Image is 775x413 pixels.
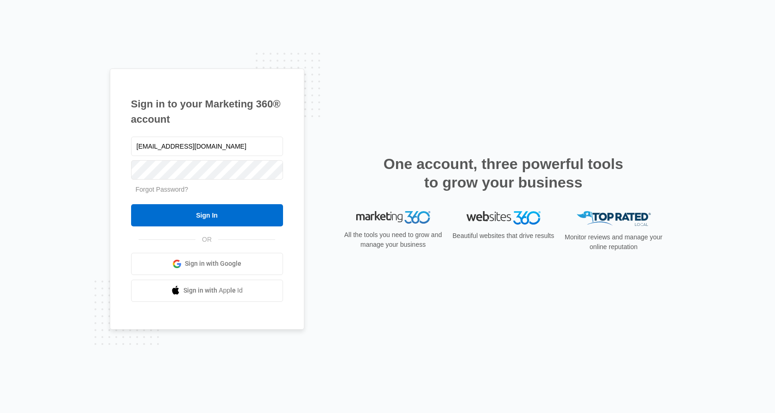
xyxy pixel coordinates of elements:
input: Email [131,137,283,156]
img: Marketing 360 [356,211,430,224]
img: Websites 360 [466,211,541,225]
a: Forgot Password? [136,186,189,193]
span: Sign in with Apple Id [183,286,243,295]
span: Sign in with Google [185,259,241,269]
p: All the tools you need to grow and manage your business [341,230,445,250]
h1: Sign in to your Marketing 360® account [131,96,283,127]
span: OR [195,235,218,244]
p: Beautiful websites that drive results [452,231,555,241]
input: Sign In [131,204,283,226]
p: Monitor reviews and manage your online reputation [562,232,666,252]
img: Top Rated Local [577,211,651,226]
h2: One account, three powerful tools to grow your business [381,155,626,192]
a: Sign in with Apple Id [131,280,283,302]
a: Sign in with Google [131,253,283,275]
